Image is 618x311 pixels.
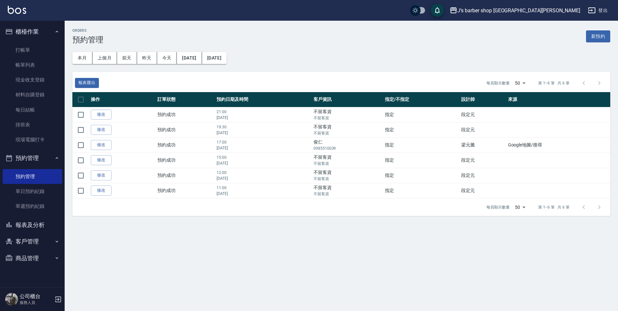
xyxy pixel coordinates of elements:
[3,87,62,102] a: 材料自購登錄
[72,52,92,64] button: 本月
[217,139,310,145] p: 17:00
[383,122,460,137] td: 指定
[5,293,18,306] img: Person
[3,43,62,58] a: 打帳單
[457,6,580,15] div: J’s barber shop [GEOGRAPHIC_DATA][PERSON_NAME]
[75,78,99,88] button: 報表匯出
[383,92,460,107] th: 指定/不指定
[156,92,215,107] th: 訂單狀態
[117,52,137,64] button: 前天
[177,52,202,64] button: [DATE]
[156,137,215,153] td: 預約成功
[506,92,610,107] th: 來源
[486,80,510,86] p: 每頁顯示數量
[91,140,112,150] a: 修改
[585,5,610,16] button: 登出
[3,199,62,214] a: 單週預約紀錄
[217,176,310,181] p: [DATE]
[91,155,112,165] a: 修改
[314,161,382,166] p: 不留客資
[3,233,62,250] button: 客戶管理
[314,115,382,121] p: 不留客資
[447,4,583,17] button: J’s barber shop [GEOGRAPHIC_DATA][PERSON_NAME]
[460,107,506,122] td: 段定元
[460,122,506,137] td: 段定元
[383,183,460,198] td: 指定
[383,153,460,168] td: 指定
[312,153,384,168] td: 不留客資
[72,35,103,44] h3: 預約管理
[217,185,310,191] p: 11:00
[586,33,610,39] a: 新預約
[3,150,62,166] button: 預約管理
[314,145,382,151] p: 0985510039
[512,198,528,216] div: 50
[383,137,460,153] td: 指定
[3,102,62,117] a: 每日結帳
[215,92,312,107] th: 預約日期及時間
[3,58,62,72] a: 帳單列表
[137,52,157,64] button: 昨天
[91,170,112,180] a: 修改
[314,176,382,182] p: 不留客資
[312,107,384,122] td: 不留客資
[217,160,310,166] p: [DATE]
[8,6,26,14] img: Logo
[3,169,62,184] a: 預約管理
[20,300,53,306] p: 服務人員
[89,92,156,107] th: 操作
[383,107,460,122] td: 指定
[156,153,215,168] td: 預約成功
[156,183,215,198] td: 預約成功
[91,110,112,120] a: 修改
[91,186,112,196] a: 修改
[202,52,227,64] button: [DATE]
[512,74,528,92] div: 50
[586,30,610,42] button: 新預約
[460,183,506,198] td: 段定元
[314,130,382,136] p: 不留客資
[156,107,215,122] td: 預約成功
[314,191,382,197] p: 不留客資
[217,170,310,176] p: 12:00
[3,184,62,199] a: 單日預約紀錄
[72,28,103,33] h2: Orders
[3,72,62,87] a: 現金收支登錄
[157,52,177,64] button: 今天
[91,125,112,135] a: 修改
[538,204,570,210] p: 第 1–6 筆 共 6 筆
[312,92,384,107] th: 客戶資訊
[486,204,510,210] p: 每頁顯示數量
[217,130,310,136] p: [DATE]
[217,191,310,197] p: [DATE]
[3,217,62,233] button: 報表及分析
[217,109,310,115] p: 21:00
[312,168,384,183] td: 不留客資
[538,80,570,86] p: 第 1–6 筆 共 6 筆
[3,250,62,267] button: 商品管理
[312,137,384,153] td: 俊仁
[3,23,62,40] button: 櫃檯作業
[460,168,506,183] td: 段定元
[217,124,310,130] p: 19:30
[156,122,215,137] td: 預約成功
[217,145,310,151] p: [DATE]
[460,137,506,153] td: 梁元騰
[92,52,117,64] button: 上個月
[312,122,384,137] td: 不留客資
[3,132,62,147] a: 現場電腦打卡
[156,168,215,183] td: 預約成功
[217,155,310,160] p: 15:00
[460,153,506,168] td: 段定元
[460,92,506,107] th: 設計師
[431,4,444,17] button: save
[383,168,460,183] td: 指定
[312,183,384,198] td: 不留客資
[217,115,310,121] p: [DATE]
[20,293,53,300] h5: 公司櫃台
[3,117,62,132] a: 排班表
[506,137,610,153] td: Google地圖/搜尋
